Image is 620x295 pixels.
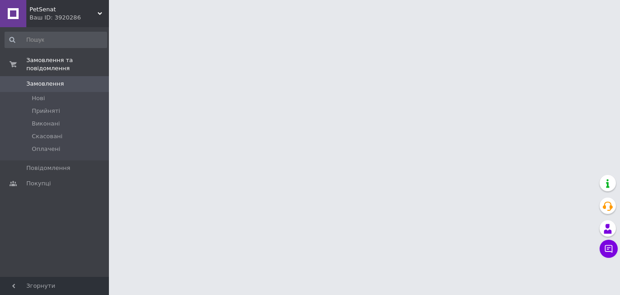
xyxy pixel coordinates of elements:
span: Прийняті [32,107,60,115]
span: Замовлення [26,80,64,88]
span: Оплачені [32,145,60,153]
input: Пошук [5,32,107,48]
span: Виконані [32,120,60,128]
span: Скасовані [32,132,63,140]
span: PetSenat [30,5,98,14]
div: Ваш ID: 3920286 [30,14,109,22]
span: Повідомлення [26,164,70,172]
span: Нові [32,94,45,102]
button: Чат з покупцем [600,240,618,258]
span: Замовлення та повідомлення [26,56,109,73]
span: Покупці [26,179,51,188]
